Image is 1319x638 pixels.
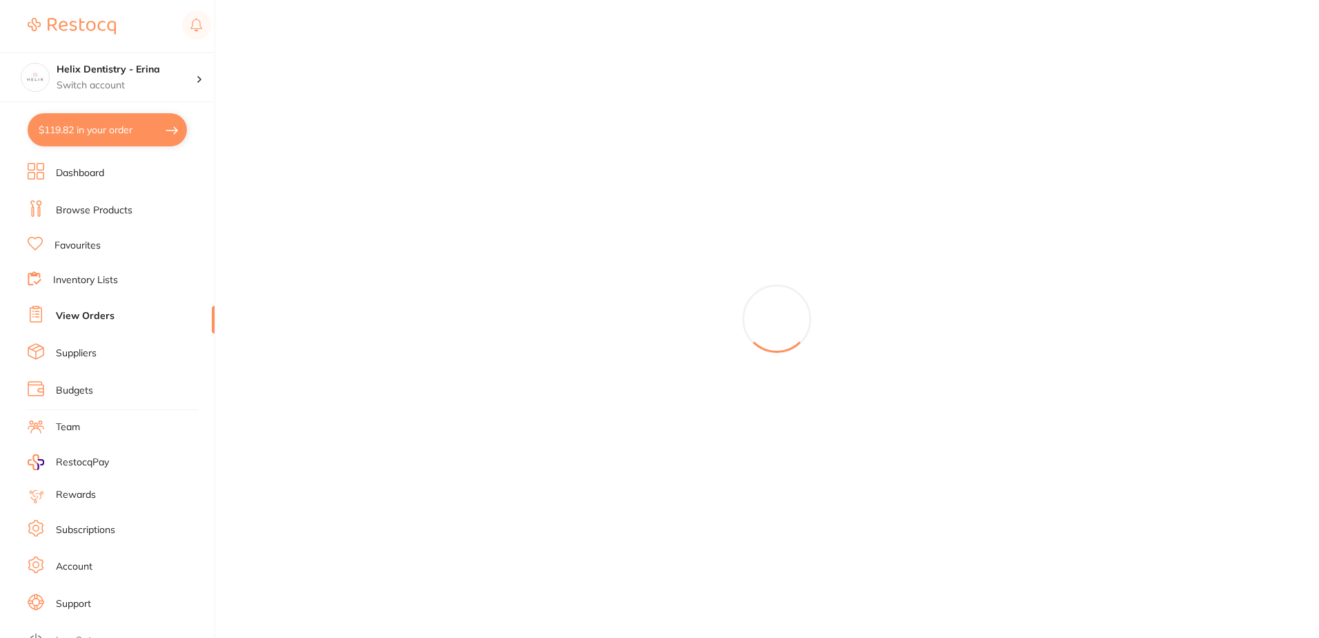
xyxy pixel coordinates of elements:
[54,239,101,253] a: Favourites
[57,79,196,93] p: Switch account
[28,454,109,470] a: RestocqPay
[56,347,97,360] a: Suppliers
[56,420,80,434] a: Team
[56,384,93,398] a: Budgets
[21,64,49,91] img: Helix Dentistry - Erina
[53,273,118,287] a: Inventory Lists
[28,454,44,470] img: RestocqPay
[28,18,116,35] img: Restocq Logo
[56,597,91,611] a: Support
[56,560,92,574] a: Account
[57,63,196,77] h4: Helix Dentistry - Erina
[56,204,132,217] a: Browse Products
[56,456,109,470] span: RestocqPay
[56,309,115,323] a: View Orders
[56,166,104,180] a: Dashboard
[56,523,115,537] a: Subscriptions
[56,488,96,502] a: Rewards
[28,113,187,146] button: $119.82 in your order
[28,10,116,42] a: Restocq Logo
